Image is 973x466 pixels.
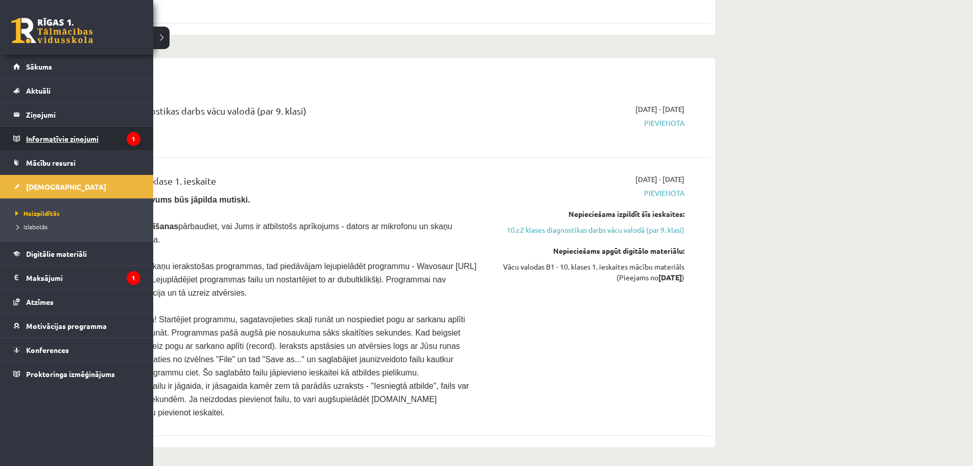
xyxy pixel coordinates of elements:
[26,321,107,330] span: Motivācijas programma
[13,338,140,362] a: Konferences
[77,262,477,297] span: Ja Jums nav savas skaņu ierakstošas programmas, tad piedāvājam lejupielādēt programmu - Wavosaur ...
[13,151,140,174] a: Mācību resursi
[635,104,684,115] span: [DATE] - [DATE]
[13,175,140,198] a: [DEMOGRAPHIC_DATA]
[26,345,69,354] span: Konferences
[492,225,684,235] a: 10.c2 klases diagnostikas darbs vācu valodā (par 9. klasi)
[13,127,140,150] a: Informatīvie ziņojumi1
[77,174,477,193] div: Vācu valoda 10.c2 klase 1. ieskaite
[13,209,143,218] a: Neizpildītās
[13,103,140,126] a: Ziņojumi
[26,182,106,191] span: [DEMOGRAPHIC_DATA]
[77,382,469,417] span: Pievienojot ierunāto failu ir jāgaida, ir jāsagaida kamēr zem tā parādās uzraksts - "Iesniegtā at...
[658,273,682,282] strong: [DATE]
[13,222,143,231] a: Izlabotās
[26,62,52,71] span: Sākums
[13,79,140,102] a: Aktuāli
[26,266,140,290] legend: Maksājumi
[26,103,140,126] legend: Ziņojumi
[11,18,93,43] a: Rīgas 1. Tālmācības vidusskola
[26,127,140,150] legend: Informatīvie ziņojumi
[635,174,684,185] span: [DATE] - [DATE]
[26,249,87,258] span: Digitālie materiāli
[127,271,140,285] i: 1
[13,209,60,217] span: Neizpildītās
[13,55,140,78] a: Sākums
[77,315,465,377] span: Lietošanas pamācība! Startējiet programmu, sagatavojieties skaļi runāt un nospiediet pogu ar sark...
[492,209,684,219] div: Nepieciešams izpildīt šīs ieskaites:
[13,314,140,338] a: Motivācijas programma
[13,223,48,231] span: Izlabotās
[13,266,140,290] a: Maksājumi1
[77,222,452,244] span: pārbaudiet, vai Jums ir atbilstošs aprīkojums - dators ar mikrofonu un skaņu ierakstoša programma.
[492,246,684,256] div: Nepieciešams apgūt digitālo materiālu:
[127,132,140,146] i: 1
[26,369,115,379] span: Proktoringa izmēģinājums
[26,158,76,167] span: Mācību resursi
[77,104,477,123] div: 10.c2 klases diagnostikas darbs vācu valodā (par 9. klasi)
[26,86,51,95] span: Aktuāli
[13,362,140,386] a: Proktoringa izmēģinājums
[492,261,684,283] div: Vācu valodas B1 - 10. klases 1. ieskaites mācību materiāls (Pieejams no )
[13,242,140,265] a: Digitālie materiāli
[26,297,54,306] span: Atzīmes
[77,195,250,204] strong: Ieskaitē viens uzdevums būs jāpilda mutiski.
[492,188,684,198] span: Pievienota
[492,118,684,128] span: Pievienota
[13,290,140,314] a: Atzīmes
